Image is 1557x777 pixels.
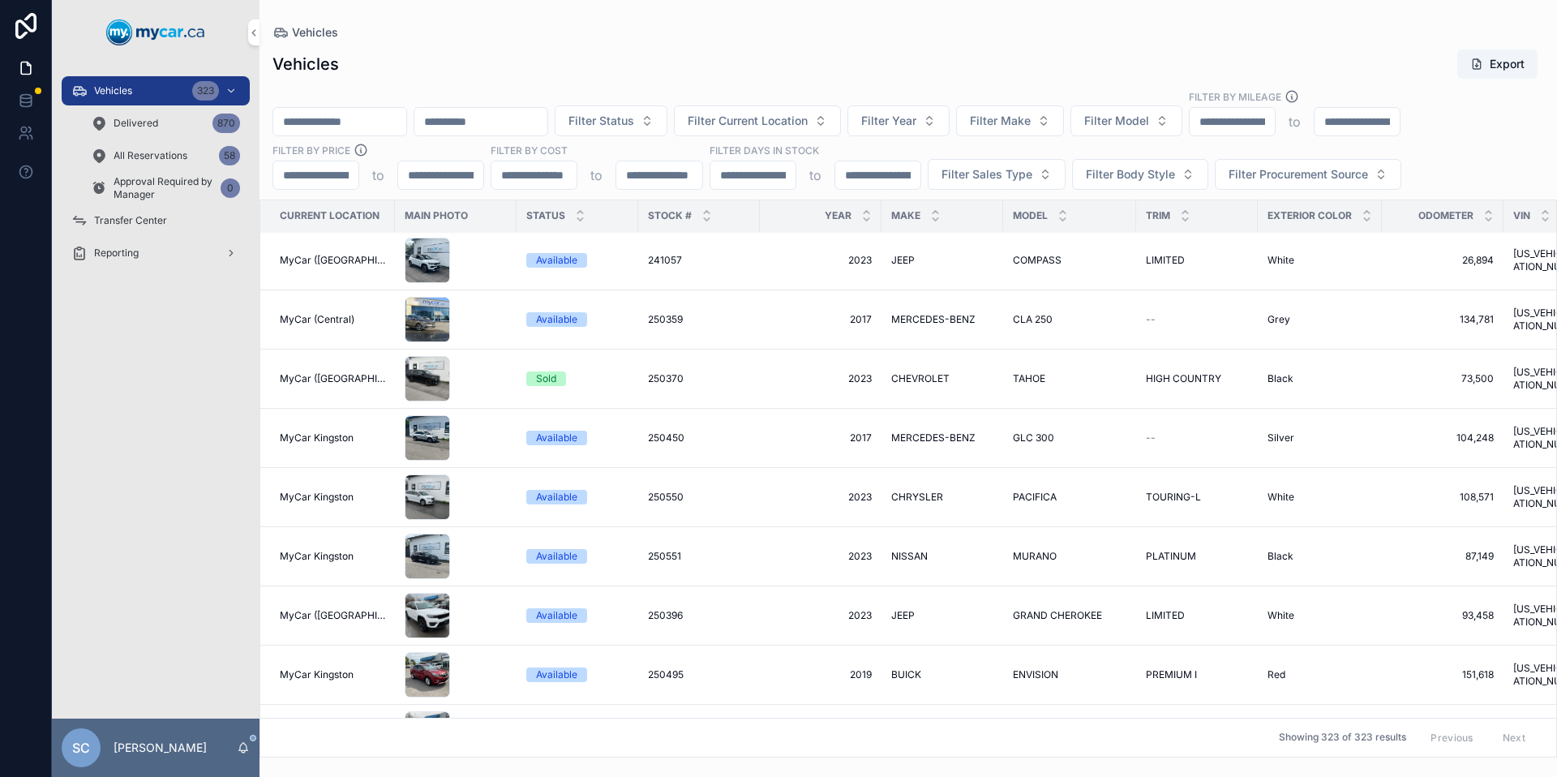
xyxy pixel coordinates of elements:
span: Exterior Color [1267,209,1352,222]
label: FILTER BY COST [491,143,568,157]
a: PREMIUM I [1146,668,1248,681]
a: Transfer Center [62,206,250,235]
a: MyCar ([GEOGRAPHIC_DATA]) [280,254,385,267]
a: Sold [526,371,628,386]
label: Filter Days In Stock [710,143,819,157]
a: TAHOE [1013,372,1126,385]
h1: Vehicles [272,53,339,75]
span: Reporting [94,247,139,260]
a: 250359 [648,313,750,326]
a: Reporting [62,238,250,268]
a: Black [1267,550,1372,563]
span: 250370 [648,372,684,385]
span: -- [1146,431,1156,444]
span: LIMITED [1146,609,1185,622]
button: Select Button [1215,159,1401,190]
span: CHRYSLER [891,491,943,504]
span: Status [526,209,565,222]
a: MyCar (Central) [280,313,385,326]
span: GRAND CHEROKEE [1013,609,1102,622]
button: Select Button [956,105,1064,136]
button: Export [1457,49,1538,79]
a: 250495 [648,668,750,681]
span: MyCar Kingston [280,431,354,444]
p: to [590,165,603,185]
a: PLATINUM [1146,550,1248,563]
a: Available [526,668,628,682]
span: 93,458 [1392,609,1494,622]
span: 2023 [770,609,872,622]
a: 2023 [770,372,872,385]
span: MyCar Kingston [280,550,354,563]
a: 250396 [648,609,750,622]
label: Filter By Mileage [1189,89,1281,104]
a: CHEVROLET [891,372,993,385]
div: 323 [192,81,219,101]
a: NISSAN [891,550,993,563]
a: 241057 [648,254,750,267]
span: MyCar ([GEOGRAPHIC_DATA]) [280,372,385,385]
div: Available [536,608,577,623]
a: 26,894 [1392,254,1494,267]
div: 58 [219,146,240,165]
span: PREMIUM I [1146,668,1197,681]
a: 134,781 [1392,313,1494,326]
a: -- [1146,313,1248,326]
span: Transfer Center [94,214,167,227]
span: Red [1267,668,1285,681]
a: TOURING-L [1146,491,1248,504]
a: GLC 300 [1013,431,1126,444]
a: 250370 [648,372,750,385]
span: Filter Current Location [688,113,808,129]
span: 241057 [648,254,682,267]
label: FILTER BY PRICE [272,143,350,157]
span: PACIFICA [1013,491,1057,504]
a: 2023 [770,254,872,267]
span: 2017 [770,431,872,444]
a: MyCar Kingston [280,431,385,444]
span: NISSAN [891,550,928,563]
p: to [1289,112,1301,131]
a: MERCEDES-BENZ [891,313,993,326]
a: 104,248 [1392,431,1494,444]
span: Approval Required by Manager [114,175,214,201]
a: 2023 [770,491,872,504]
a: CHRYSLER [891,491,993,504]
span: Year [825,209,851,222]
span: 2017 [770,313,872,326]
p: to [809,165,821,185]
a: LIMITED [1146,254,1248,267]
a: 151,618 [1392,668,1494,681]
p: [PERSON_NAME] [114,740,207,756]
a: 250550 [648,491,750,504]
a: Available [526,490,628,504]
span: SC [72,738,90,758]
a: MyCar ([GEOGRAPHIC_DATA]) [280,609,385,622]
span: Odometer [1418,209,1473,222]
a: JEEP [891,609,993,622]
div: Available [536,549,577,564]
a: 108,571 [1392,491,1494,504]
a: 250450 [648,431,750,444]
span: 2019 [770,668,872,681]
a: Approval Required by Manager0 [81,174,250,203]
span: CLA 250 [1013,313,1053,326]
span: Filter Make [970,113,1031,129]
span: 2023 [770,550,872,563]
span: CHEVROLET [891,372,950,385]
a: Silver [1267,431,1372,444]
span: BUICK [891,668,921,681]
a: CLA 250 [1013,313,1126,326]
span: JEEP [891,609,915,622]
a: MyCar Kingston [280,550,385,563]
span: Delivered [114,117,158,130]
a: Vehicles323 [62,76,250,105]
